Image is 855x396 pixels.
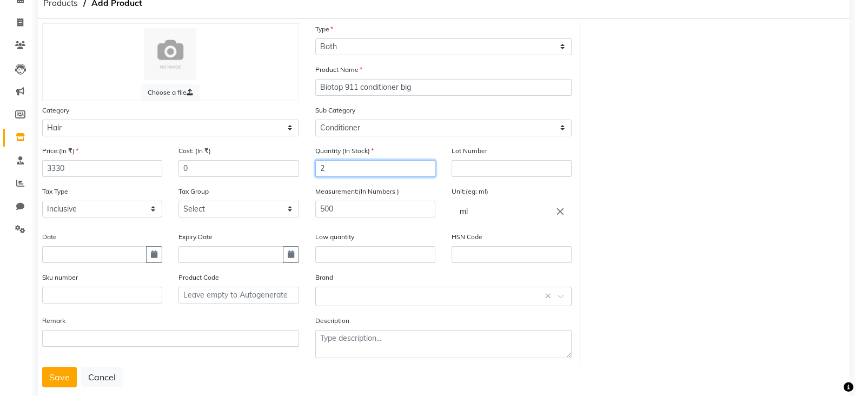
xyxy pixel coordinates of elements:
[545,291,554,302] span: Clear all
[452,232,482,242] label: HSN Code
[452,187,488,196] label: Unit:(eg: ml)
[315,146,374,156] label: Quantity (In Stock)
[42,273,78,282] label: Sku number
[81,367,123,387] button: Cancel
[42,367,77,387] button: Save
[144,28,196,80] img: Cinque Terre
[42,105,69,115] label: Category
[141,84,200,101] label: Choose a file
[452,146,487,156] label: Lot Number
[42,146,78,156] label: Price:(In ₹)
[315,187,399,196] label: Measurement:(In Numbers )
[315,105,355,115] label: Sub Category
[42,316,65,326] label: Remark
[315,24,333,34] label: Type
[315,273,333,282] label: Brand
[178,273,219,282] label: Product Code
[178,287,299,303] input: Leave empty to Autogenerate
[315,232,354,242] label: Low quantity
[42,187,68,196] label: Tax Type
[315,65,362,75] label: Product Name
[554,206,566,217] i: Close
[42,232,57,242] label: Date
[178,146,211,156] label: Cost: (In ₹)
[178,187,209,196] label: Tax Group
[178,232,213,242] label: Expiry Date
[315,316,349,326] label: Description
